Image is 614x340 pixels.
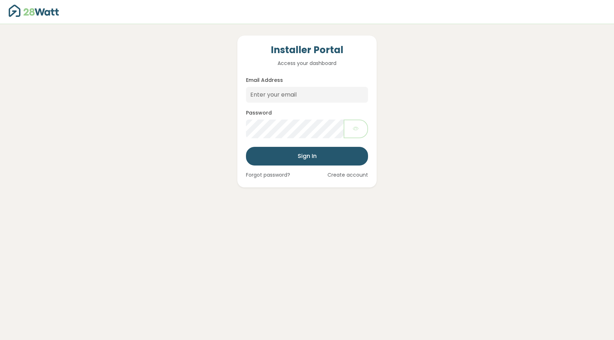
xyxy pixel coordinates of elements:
a: Create account [327,171,368,179]
button: Sign In [246,147,368,166]
button: Show password [344,120,368,138]
input: Enter your email [246,87,368,103]
img: 28Watt [9,5,59,17]
label: Email Address [246,76,283,84]
label: Password [246,109,272,117]
p: Access your dashboard [246,59,368,67]
h4: Installer Portal [246,44,368,56]
a: Forgot password? [246,171,290,179]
